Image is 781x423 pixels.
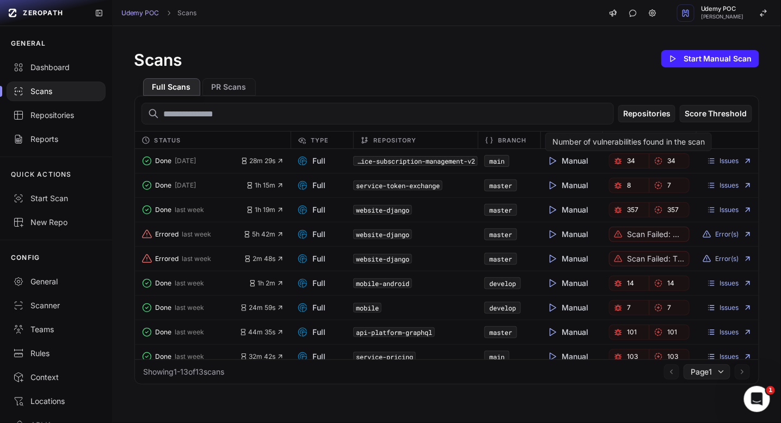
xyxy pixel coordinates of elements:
a: 357 [609,202,649,217]
button: 24m 59s [240,303,284,312]
a: master [489,230,512,239]
span: Manual [547,155,589,166]
span: 101 [627,328,637,337]
p: Scan failed: The repository is too large for your paid plan. Contact support. [627,253,685,264]
span: Done [156,279,172,288]
a: 7 [649,178,690,193]
button: Error(s) [703,254,752,263]
span: Full [297,229,325,240]
button: 5h 42m [243,230,284,239]
code: website-django [353,205,412,215]
button: 32m 42s [240,352,284,361]
button: 1h 19m [246,206,284,214]
a: 7 [649,300,690,315]
button: PR Scans [202,78,256,96]
span: Full [297,302,325,313]
a: 14 [609,276,649,291]
span: Branch [498,134,527,147]
span: Done [156,328,172,337]
span: Full [297,327,325,338]
button: 2m 48s [244,254,284,263]
a: Issues [707,181,752,190]
a: Issues [707,279,752,288]
span: Full [297,278,325,289]
span: last week [175,279,205,288]
code: mobile-android [353,278,412,288]
span: Manual [547,180,589,191]
span: 7 [627,303,631,312]
span: Done [156,181,172,190]
div: Rules [13,348,99,359]
span: last week [182,254,212,263]
span: 1 [766,386,775,395]
button: Scan failed: The repository is too large for your paid plan. Contact support. [609,251,690,266]
p: Scan failed: An unknown error occurred. We're investigating it. [627,229,685,240]
span: Full [297,253,325,264]
a: 8 [609,178,649,193]
button: Scan failed: An unknown error occurred. We're investigating it. [609,227,690,242]
a: Issues [707,303,752,312]
span: Full [297,155,325,166]
span: 14 [627,279,634,288]
button: 103 [649,349,690,364]
span: 28m 29s [241,157,284,165]
span: [DATE] [175,157,196,165]
a: Issues [707,352,752,361]
span: Full [297,351,325,362]
a: 34 [609,153,649,169]
a: Issues [707,206,752,214]
button: Done last week [142,202,247,217]
button: 1h 2m [249,279,284,288]
button: Errored last week [142,227,244,242]
button: 44m 35s [239,328,284,337]
span: [PERSON_NAME] [701,14,744,20]
span: Done [156,157,172,165]
iframe: Intercom live chat [744,386,770,412]
span: last week [175,303,205,312]
span: 7 [667,181,671,190]
button: Done [DATE] [142,153,241,169]
span: 8 [627,181,631,190]
div: General [13,276,99,287]
span: Repository [373,134,417,147]
span: Manual [547,327,589,338]
span: Errored [156,230,179,239]
button: 7 [609,300,649,315]
a: 101 [649,325,690,340]
button: Repositories [618,105,675,122]
div: Showing 1 - 13 of 13 scans [144,366,225,377]
a: master [489,254,512,263]
span: 14 [667,279,674,288]
a: Udemy POC [121,9,159,17]
div: Locations [13,396,99,407]
span: 103 [627,352,638,361]
code: mobile [353,303,382,313]
button: Done last week [142,300,241,315]
span: Page 1 [691,366,712,377]
span: Full [297,180,325,191]
span: Type [311,134,329,147]
a: 101 [609,325,649,340]
span: Done [156,352,172,361]
button: Done last week [142,349,241,364]
span: 34 [627,157,635,165]
span: 1h 15m [246,181,284,190]
span: 103 [667,352,678,361]
p: GENERAL [11,39,46,48]
a: master [489,181,512,190]
span: Status [155,134,181,147]
a: ZEROPATH [4,4,86,22]
button: service-subscription-management-v2 [353,156,478,166]
button: 357 [649,202,690,217]
h1: Scans [134,50,182,70]
div: Context [13,372,99,383]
